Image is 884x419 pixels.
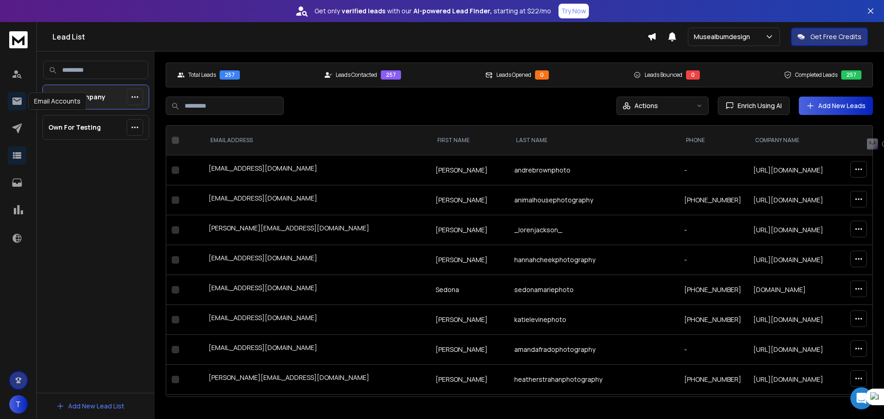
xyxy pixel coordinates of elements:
[342,6,385,16] strong: verified leads
[748,185,829,215] td: [URL][DOMAIN_NAME]
[509,155,679,185] td: andrebrownphoto
[9,395,28,413] button: T
[679,155,748,185] td: -
[430,245,509,275] td: [PERSON_NAME]
[718,97,790,115] button: Enrich Using AI
[49,397,132,415] button: Add New Lead List
[686,70,700,80] div: 0
[48,123,101,132] p: Own For Testing
[413,6,492,16] strong: AI-powered Lead Finder,
[748,126,829,155] th: Company Name
[430,155,509,185] td: [PERSON_NAME]
[430,215,509,245] td: [PERSON_NAME]
[679,275,748,305] td: [PHONE_NUMBER]
[430,305,509,335] td: [PERSON_NAME]
[748,215,829,245] td: [URL][DOMAIN_NAME]
[209,283,425,296] div: [EMAIL_ADDRESS][DOMAIN_NAME]
[679,245,748,275] td: -
[561,6,586,16] p: Try Now
[52,31,647,42] h1: Lead List
[558,4,589,18] button: Try Now
[850,387,872,409] div: Open Intercom Messenger
[748,335,829,365] td: [URL][DOMAIN_NAME]
[209,373,425,386] div: [PERSON_NAME][EMAIL_ADDRESS][DOMAIN_NAME]
[381,70,401,80] div: 257
[509,215,679,245] td: _lorenjackson_
[336,71,377,79] p: Leads Contacted
[679,126,748,155] th: Phone
[810,32,861,41] p: Get Free Credits
[314,6,551,16] p: Get only with our starting at $22/mo
[209,164,425,177] div: [EMAIL_ADDRESS][DOMAIN_NAME]
[430,185,509,215] td: [PERSON_NAME]
[841,70,861,80] div: 257
[791,28,868,46] button: Get Free Credits
[748,305,829,335] td: [URL][DOMAIN_NAME]
[645,71,682,79] p: Leads Bounced
[509,305,679,335] td: katielevinephoto
[509,245,679,275] td: hannahcheekphotography
[28,92,87,110] div: Email Accounts
[679,215,748,245] td: -
[9,31,28,48] img: logo
[209,343,425,356] div: [EMAIL_ADDRESS][DOMAIN_NAME]
[203,126,430,155] th: EMAIL ADDRESS
[795,71,837,79] p: Completed Leads
[748,155,829,185] td: [URL][DOMAIN_NAME]
[679,365,748,395] td: [PHONE_NUMBER]
[679,335,748,365] td: -
[209,194,425,207] div: [EMAIL_ADDRESS][DOMAIN_NAME]
[748,275,829,305] td: [DOMAIN_NAME]
[806,101,866,110] a: Add New Leads
[509,185,679,215] td: animalhousephotography
[220,70,240,80] div: 257
[679,305,748,335] td: [PHONE_NUMBER]
[734,101,782,110] span: Enrich Using AI
[799,97,873,115] button: Add New Leads
[188,71,216,79] p: Total Leads
[535,70,549,80] div: 0
[679,185,748,215] td: [PHONE_NUMBER]
[209,313,425,326] div: [EMAIL_ADDRESS][DOMAIN_NAME]
[509,275,679,305] td: sedonamariephoto
[634,101,658,110] p: Actions
[430,335,509,365] td: [PERSON_NAME]
[430,365,509,395] td: [PERSON_NAME]
[748,365,829,395] td: [URL][DOMAIN_NAME]
[430,275,509,305] td: Sedona
[694,32,754,41] p: Musealbumdesign
[209,224,425,236] div: [PERSON_NAME][EMAIL_ADDRESS][DOMAIN_NAME]
[509,365,679,395] td: heatherstrahanphotography
[430,126,509,155] th: FIRST NAME
[509,126,679,155] th: LAST NAME
[748,245,829,275] td: [URL][DOMAIN_NAME]
[509,335,679,365] td: amandafradophotography
[209,253,425,266] div: [EMAIL_ADDRESS][DOMAIN_NAME]
[496,71,531,79] p: Leads Opened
